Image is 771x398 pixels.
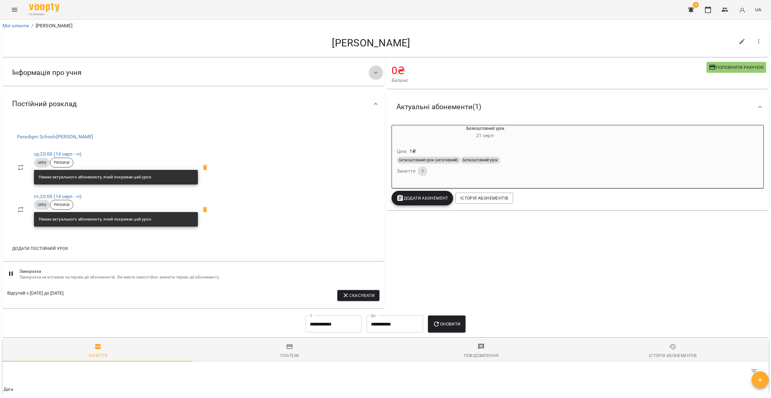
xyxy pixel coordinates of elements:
span: 21 серп - [476,133,495,138]
span: Історія абонементів [460,194,508,202]
button: UA [753,4,764,15]
a: ср,20:00 (14 серп - ∞) [34,151,81,157]
span: 4 [693,2,699,8]
span: Видалити приватний урок Зарічний Василь Олегович ср 20:00 клієнта Захар Хабенюк [198,160,212,175]
span: Інформація про учня [12,68,82,77]
span: Безкоштовний урок (негативний) [397,157,460,163]
img: Voopty Logo [29,3,59,12]
h6: Ціна [397,147,407,156]
h4: 0 ₴ [392,64,706,77]
button: Додати постійний урок [10,243,71,254]
div: Table Toolbar [2,362,769,381]
h4: [PERSON_NAME] [7,37,735,49]
span: Додати Абонемент [396,194,448,202]
button: Додати Абонемент [392,191,453,205]
div: Інформація про учня [2,59,384,86]
nav: breadcrumb [2,22,769,29]
span: Додати постійний урок [12,245,68,252]
button: Оновити [428,315,465,332]
span: Заморозка не впливає на термін дії абонементів. Ви маєте самостійно змінити термін дії абонементу. [19,274,379,280]
span: Безкоштовний урок [460,157,500,163]
span: Постійний розклад [12,99,77,109]
button: Скасувати [337,290,379,301]
div: Актуальні абонементи(1) [387,91,769,123]
a: Paradigm School»[PERSON_NAME] [17,134,93,140]
span: Оновити [433,320,460,328]
img: avatar_s.png [738,5,746,14]
span: Personal [50,160,73,165]
span: UA [755,6,761,13]
div: Повідомлення [464,352,499,359]
div: Безкоштовний урок [392,125,579,140]
a: пт,20:00 (14 серп - ∞) [34,194,81,199]
button: Поповнити рахунок [706,62,766,73]
p: 1 ₴ [409,148,416,155]
span: For Business [29,12,59,16]
li: / [32,22,33,29]
button: Фільтр [747,364,761,379]
div: Відсутній з [DATE] до [DATE] [7,290,64,301]
button: Безкоштовний урок21 серп- Ціна1₴Безкоштовний урок (негативний)Безкоштовний урокЗаняття1 [392,125,579,183]
span: Видалити приватний урок Зарічний Василь Олегович пт 20:00 клієнта Захар Хабенюк [198,202,212,217]
button: Menu [7,2,22,17]
span: Скасувати [342,292,375,299]
span: Баланс [392,77,706,84]
div: Немає актуального абонементу, який покриває цей урок [39,172,151,183]
div: Історія абонементів [649,352,697,359]
span: Unity [34,202,50,207]
div: Sort [4,386,13,393]
p: [PERSON_NAME] [36,22,72,29]
span: Personal [50,202,73,207]
span: Дата [4,386,767,393]
button: Історія абонементів [456,193,513,204]
div: Дата [4,386,13,393]
span: 1 [418,168,427,174]
h6: Заняття [397,167,416,175]
div: Немає актуального абонементу, який покриває цей урок [39,214,151,225]
div: Заняття [88,352,108,359]
span: Актуальні абонементи ( 1 ) [396,102,481,112]
span: Заморозка [19,268,379,275]
a: Мої клієнти [2,23,29,29]
div: Постійний розклад [2,88,384,120]
span: Unity [34,160,50,165]
span: Поповнити рахунок [709,64,764,71]
div: Платежі [280,352,299,359]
